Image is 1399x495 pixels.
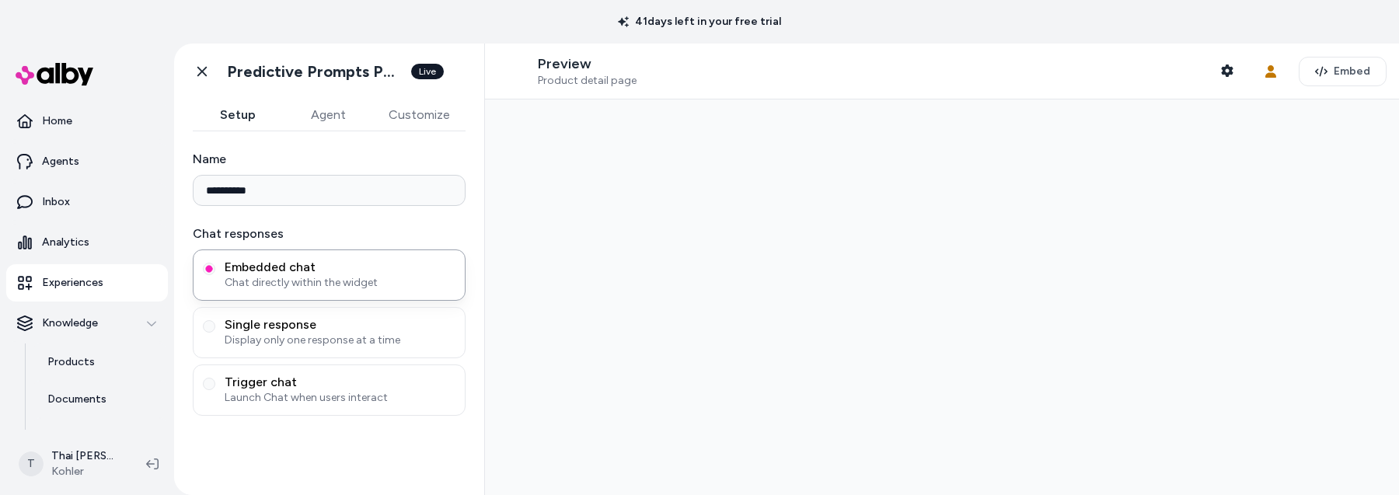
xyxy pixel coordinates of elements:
p: 41 days left in your free trial [609,14,790,30]
span: Kohler [51,464,121,479]
img: alby Logo [16,63,93,85]
a: Products [32,343,168,381]
span: Launch Chat when users interact [225,390,455,406]
a: Rules [32,418,168,455]
p: Experiences [42,275,103,291]
button: Embed [1299,57,1387,86]
p: Agents [42,154,79,169]
p: Rules [47,429,75,444]
p: Thai [PERSON_NAME] [51,448,121,464]
span: T [19,451,44,476]
button: Trigger chatLaunch Chat when users interact [203,378,215,390]
span: Display only one response at a time [225,333,455,348]
label: Chat responses [193,225,466,243]
a: Documents [32,381,168,418]
button: Customize [373,99,466,131]
span: Embedded chat [225,260,455,275]
h1: Predictive Prompts PDP [227,62,402,82]
a: Experiences [6,264,168,302]
span: Product detail page [538,74,637,88]
span: Chat directly within the widget [225,275,455,291]
button: Embedded chatChat directly within the widget [203,263,215,275]
a: Analytics [6,224,168,261]
p: Home [42,113,72,129]
button: TThai [PERSON_NAME]Kohler [9,439,134,489]
div: Live [411,64,444,79]
button: Setup [193,99,283,131]
label: Name [193,150,466,169]
a: Inbox [6,183,168,221]
p: Documents [47,392,106,407]
a: Agents [6,143,168,180]
a: Home [6,103,168,140]
p: Products [47,354,95,370]
p: Analytics [42,235,89,250]
button: Knowledge [6,305,168,342]
p: Knowledge [42,315,98,331]
p: Preview [538,55,637,73]
button: Single responseDisplay only one response at a time [203,320,215,333]
span: Trigger chat [225,375,455,390]
button: Agent [283,99,373,131]
p: Inbox [42,194,70,210]
span: Embed [1334,64,1370,79]
span: Single response [225,317,455,333]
